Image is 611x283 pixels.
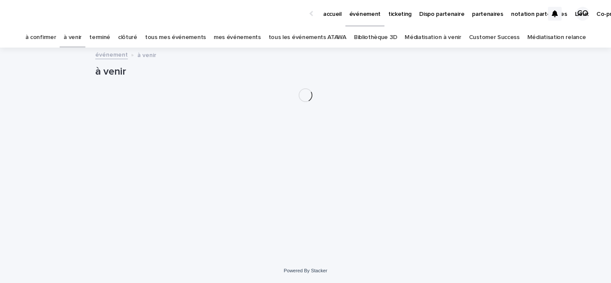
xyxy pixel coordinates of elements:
a: Médiatisation relance [527,27,586,48]
a: Powered By Stacker [284,268,327,273]
a: à venir [64,27,82,48]
a: événement [95,49,128,59]
a: clôturé [118,27,137,48]
a: à confirmer [25,27,56,48]
a: tous mes événements [145,27,206,48]
a: Customer Success [469,27,520,48]
a: Bibliothèque 3D [354,27,397,48]
a: Médiatisation à venir [405,27,461,48]
p: à venir [137,50,156,59]
a: mes événements [214,27,261,48]
a: tous les événements ATAWA [269,27,346,48]
a: terminé [89,27,110,48]
h1: à venir [95,66,516,78]
img: Ls34BcGeRexTGTNfXpUC [17,5,100,22]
